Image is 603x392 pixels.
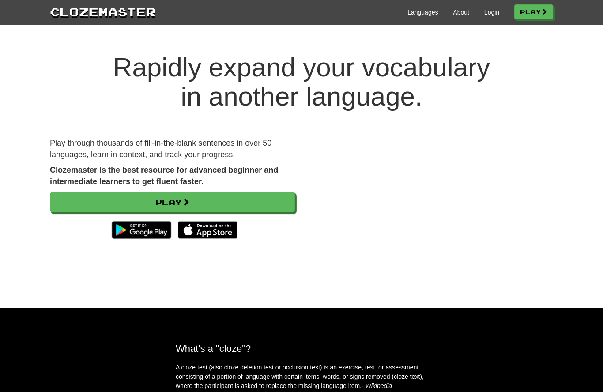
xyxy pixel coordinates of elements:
a: About [453,8,469,17]
p: Play through thousands of fill-in-the-blank sentences in over 50 languages, learn in context, and... [50,138,295,160]
a: Clozemaster [50,4,156,20]
strong: Clozemaster is the best resource for advanced beginner and intermediate learners to get fluent fa... [50,166,278,186]
p: A cloze test (also cloze deletion test or occlusion test) is an exercise, test, or assessment con... [176,363,427,391]
img: Download_on_the_App_Store_Badge_US-UK_135x40-25178aeef6eb6b83b96f5f2d004eda3bffbb37122de64afbaef7... [178,221,237,239]
a: Play [50,192,295,212]
em: - Wikipedia [362,382,392,389]
h2: What's a "cloze"? [176,343,427,354]
a: Play [514,4,553,19]
img: Get it on Google Play [107,217,176,243]
a: Languages [407,8,438,17]
a: Login [484,8,499,17]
